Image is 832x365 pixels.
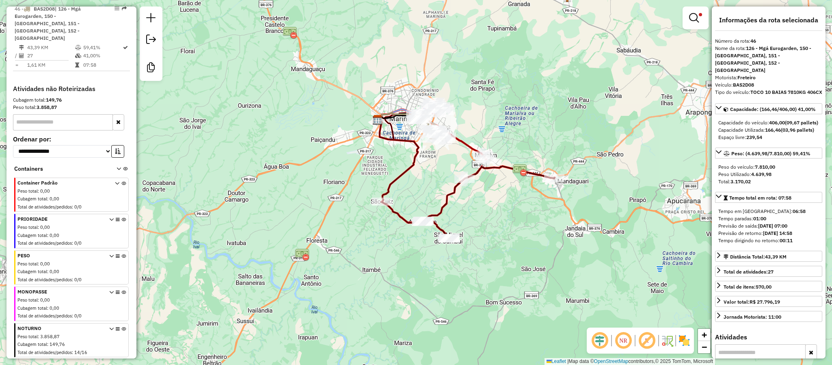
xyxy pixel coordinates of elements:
span: : [47,341,48,347]
i: Opções [116,217,120,248]
span: Total de atividades/pedidos [17,204,72,210]
div: Capacidade Utilizada: [718,126,819,134]
span: 0,00 [40,297,50,303]
span: 0,00 [50,305,59,311]
div: Tempo paradas: [718,215,819,222]
strong: BAS2D08 [733,82,754,88]
a: Jornada Motorista: 11:00 [715,311,822,322]
span: 0/0 [74,240,82,246]
span: : [47,305,48,311]
span: Peso: (4.639,98/7.810,00) 59,41% [731,150,810,156]
img: Praça de Floresta [295,248,309,262]
strong: 239,54 [746,134,762,140]
div: Peso Utilizado: [718,171,819,178]
strong: 46 [750,38,756,44]
td: 41,00% [83,52,122,60]
a: Zoom in [698,329,710,341]
span: Tempo total em rota: 07:58 [729,195,791,201]
img: Praça de Marialva [512,163,527,178]
span: − [702,342,707,352]
span: Total de atividades/pedidos [17,313,72,319]
h4: Atividades [715,333,822,341]
span: PRIORIDADE [17,215,105,223]
div: Número da rota: [715,37,822,45]
i: Total de Atividades [19,53,24,58]
span: Ocultar NR [614,331,633,350]
span: 0,00 [50,269,59,274]
strong: (09,67 pallets) [785,119,818,126]
strong: 27 [768,269,774,275]
a: Leaflet [547,358,566,364]
span: : [72,204,73,210]
div: Peso total: [13,104,130,111]
div: Distância Total: [724,253,787,261]
em: Rota exportada [122,6,127,11]
div: Jornada Motorista: 11:00 [724,313,781,321]
strong: TOCO 10 BAIAS 7810KG 406CX [750,89,822,95]
div: Espaço livre: [718,134,819,141]
span: : [38,334,39,339]
span: Cubagem total [17,341,47,347]
i: Opções [116,290,120,321]
strong: Freteiro [737,74,756,80]
span: Peso total [17,297,38,303]
strong: 570,00 [756,284,771,290]
strong: [DATE] 07:00 [758,223,787,229]
span: 0,00 [40,188,50,194]
a: Distância Total:43,39 KM [715,251,822,262]
a: OpenStreetMap [594,358,629,364]
div: Tempo total em rota: 07:58 [715,204,822,248]
span: Peso total [17,224,38,230]
span: + [702,330,707,340]
span: : [72,313,73,319]
i: Opções [116,327,120,357]
a: Peso: (4.639,98/7.810,00) 59,41% [715,148,822,159]
span: Cubagem total [17,269,47,274]
div: Total de itens: [724,283,771,291]
strong: 06:58 [793,208,806,214]
a: Total de atividades:27 [715,266,822,277]
img: VIRGINIA MARINGA [372,115,383,125]
span: : [38,224,39,230]
span: Capacidade: (166,46/406,00) 41,00% [730,106,816,112]
span: : [38,188,39,194]
i: % de utilização do peso [75,45,81,50]
span: 0/0 [74,277,82,282]
div: Total: [718,178,819,185]
strong: 166,46 [765,127,781,133]
a: Zoom out [698,341,710,353]
strong: [DATE] 14:58 [763,230,792,236]
h4: Atividades não Roteirizadas [13,85,130,93]
div: Motorista: [715,74,822,81]
span: : [38,297,39,303]
span: Cubagem total [17,305,47,311]
i: Rota otimizada [123,45,128,50]
td: 07:58 [83,61,122,69]
span: | [567,358,568,364]
span: Total de atividades/pedidos [17,240,72,246]
a: Nova sessão e pesquisa [143,10,159,28]
strong: R$ 27.796,19 [750,299,780,305]
a: Exibir filtros [686,10,705,26]
img: Fluxo de ruas [661,334,674,347]
div: Cubagem total: [13,96,130,104]
div: Peso: (4.639,98/7.810,00) 59,41% [715,160,822,189]
td: = [15,61,19,69]
td: / [15,52,19,60]
span: : [72,350,73,355]
img: Exibir/Ocultar setores [678,334,691,347]
div: Veículo: [715,81,822,89]
strong: (03,96 pallets) [781,127,814,133]
span: Cubagem total [17,232,47,238]
strong: 7.810,00 [755,164,775,170]
i: Tempo total em rota [75,63,79,67]
span: 0,00 [40,261,50,267]
span: Total de atividades: [724,269,774,275]
span: Total de atividades/pedidos [17,350,72,355]
span: | 126 - Mgá Eurogarden, 150 - [GEOGRAPHIC_DATA], 151 - [GEOGRAPHIC_DATA], 152 - [GEOGRAPHIC_DATA] [15,6,81,41]
span: 43,39 KM [765,254,787,260]
span: Peso total [17,334,38,339]
div: Previsão de retorno: [718,230,819,237]
div: Previsão de saída: [718,222,819,230]
h4: Informações da rota selecionada [715,16,822,24]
